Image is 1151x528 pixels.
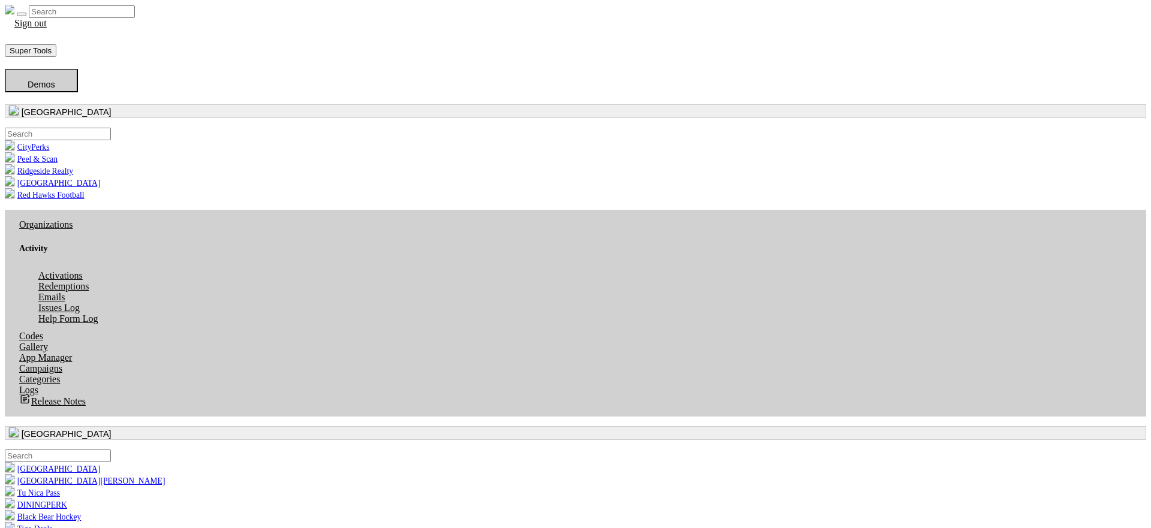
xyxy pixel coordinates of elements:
a: Activations [29,268,92,282]
a: Organizations [10,218,82,231]
a: Emails [29,290,74,304]
input: Search [29,5,135,18]
a: App Manager [10,351,82,364]
button: Toggle navigation [17,13,26,16]
button: Demos [5,69,78,92]
a: Tu Nica Pass [5,488,60,497]
input: .form-control-sm [5,128,111,140]
img: 0SBPtshqTvrgEtdEgrWk70gKnUHZpYRm94MZ5hDb.png [5,462,14,472]
img: mqtmdW2lgt3F7IVbFvpqGuNrUBzchY4PLaWToHMU.png [5,164,14,174]
a: Peel & Scan [5,155,58,164]
a: Release Notes [10,394,95,408]
img: KU1gjHo6iQoewuS2EEpjC7SefdV31G12oQhDVBj4.png [5,140,14,150]
a: [GEOGRAPHIC_DATA] [5,464,100,473]
a: Gallery [10,340,58,354]
img: 8mwdIaqQ57Gxce0ZYLDdt4cfPpXx8QwJjnoSsc4c.png [5,510,14,520]
img: B4TTOcektNnJKTnx2IcbGdeHDbTXjfJiwl6FNTjm.png [5,188,14,198]
ul: [GEOGRAPHIC_DATA] [5,128,1146,200]
img: hvStDAXTQetlbtk3PNAXwGlwD7WEZXonuVeW2rdL.png [5,498,14,508]
img: 47e4GQXcRwEyAopLUql7uJl1j56dh6AIYZC79JbN.png [5,486,14,496]
img: real_perks_logo-01.svg [5,5,14,14]
a: [GEOGRAPHIC_DATA] [5,179,100,188]
a: Codes [10,329,53,343]
img: 0SBPtshqTvrgEtdEgrWk70gKnUHZpYRm94MZ5hDb.png [9,427,19,437]
a: Campaigns [10,361,72,375]
img: xEJfzBn14Gqk52WXYUPJGPZZY80lB8Gpb3Y1ccPk.png [5,152,14,162]
button: [GEOGRAPHIC_DATA] [5,426,1146,440]
a: [GEOGRAPHIC_DATA][PERSON_NAME] [5,476,165,485]
input: .form-control-sm [5,449,111,462]
a: Issues Log [29,301,89,315]
img: 0SBPtshqTvrgEtdEgrWk70gKnUHZpYRm94MZ5hDb.png [9,105,19,115]
a: Categories [10,372,70,386]
a: Help Form Log [29,312,108,325]
a: Logs [10,383,48,397]
img: mQPUoQxfIUcZGVjFKDSEKbT27olGNZVpZjUgqHNS.png [5,474,14,484]
a: CityPerks [5,143,49,152]
button: Super Tools [5,44,56,57]
div: Activity [19,244,1132,254]
a: Redemptions [29,279,98,293]
a: DININGPERK [5,500,67,509]
a: Ridgeside Realty [5,167,73,176]
a: Sign out [5,16,56,30]
img: LcHXC8OmAasj0nmL6Id6sMYcOaX2uzQAQ5e8h748.png [5,176,14,186]
button: [GEOGRAPHIC_DATA] [5,104,1146,118]
a: Black Bear Hockey [5,512,81,521]
a: Red Hawks Football [5,191,85,200]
